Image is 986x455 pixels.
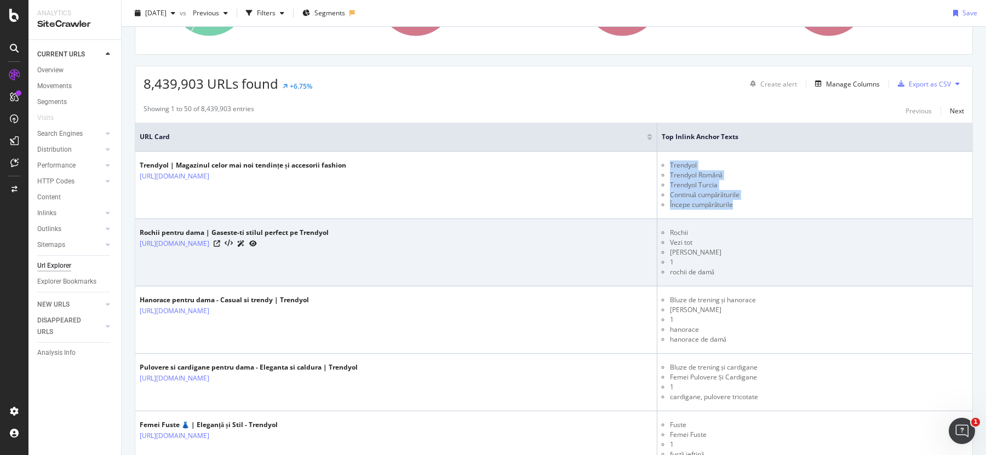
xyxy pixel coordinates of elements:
li: Bluze de trening și cardigane [670,362,968,372]
a: DISAPPEARED URLS [37,315,102,338]
div: Femei Fuste 👗 | Eleganță și Stil - Trendyol [140,420,278,430]
div: Next [950,106,964,116]
div: Export as CSV [909,79,951,89]
text: 99.5% [407,21,426,28]
a: NEW URLS [37,299,102,310]
li: [PERSON_NAME] [670,247,968,257]
div: Overview [37,65,64,76]
div: Outlinks [37,223,61,235]
div: Create alert [760,79,797,89]
a: Search Engines [37,128,102,140]
div: Pulovere si cardigane pentru dama - Eleganta si caldura | Trendyol [140,362,358,372]
div: CURRENT URLS [37,49,85,60]
a: Sitemaps [37,239,102,251]
li: [PERSON_NAME] [670,305,968,315]
a: Performance [37,160,102,171]
button: Next [950,104,964,117]
li: Femei Pulovere Și Cardigane [670,372,968,382]
a: Url Explorer [37,260,113,272]
li: 1 [670,382,968,392]
div: Previous [905,106,932,116]
button: View HTML Source [225,240,233,247]
a: HTTP Codes [37,176,102,187]
li: Continuă cumpărăturile [670,190,968,200]
div: Visits [37,112,54,124]
span: Segments [314,8,345,18]
li: hanorace de damă [670,335,968,344]
li: Trendyol Română [670,170,968,180]
li: 1 [670,440,968,450]
button: Previous [188,4,232,22]
span: 2025 Jul. 8th [145,8,167,18]
div: Movements [37,80,72,92]
li: Femei Fuste [670,430,968,440]
div: Sitemaps [37,239,65,251]
a: [URL][DOMAIN_NAME] [140,238,209,249]
div: Showing 1 to 50 of 8,439,903 entries [144,104,254,117]
div: +6.75% [290,82,312,91]
div: Analytics [37,9,112,18]
div: Distribution [37,144,72,155]
div: Url Explorer [37,260,71,272]
span: Previous [188,8,219,18]
li: Bluze de trening și hanorace [670,295,968,305]
div: Manage Columns [826,79,880,89]
li: Fuste [670,420,968,430]
a: Segments [37,96,113,108]
button: Filters [242,4,289,22]
a: Visit Online Page [214,240,220,247]
button: Manage Columns [811,77,880,90]
div: Rochii pentru dama | Gaseste-ti stilul perfect pe Trendyol [140,228,329,238]
span: Top Inlink Anchor Texts [662,132,951,142]
button: Segments [298,4,349,22]
a: [URL][DOMAIN_NAME] [140,430,209,441]
a: CURRENT URLS [37,49,102,60]
button: Export as CSV [893,75,951,93]
a: Inlinks [37,208,102,219]
a: Visits [37,112,65,124]
li: 1 [670,257,968,267]
li: 1 [670,315,968,325]
div: Content [37,192,61,203]
div: NEW URLS [37,299,70,310]
button: Previous [905,104,932,117]
button: Save [949,4,977,22]
li: rochii de damă [670,267,968,277]
div: Analysis Info [37,347,76,359]
a: Analysis Info [37,347,113,359]
span: 1 [971,418,980,427]
li: Trendyol Turcia [670,180,968,190]
a: Content [37,192,113,203]
li: cardigane, pulovere tricotate [670,392,968,402]
div: Search Engines [37,128,83,140]
button: Create alert [746,75,797,93]
text: 99.8% [819,21,838,28]
div: Explorer Bookmarks [37,276,96,287]
div: DISAPPEARED URLS [37,315,93,338]
div: SiteCrawler [37,18,112,31]
div: Segments [37,96,67,108]
text: 99.6% [614,21,632,28]
span: URL Card [140,132,644,142]
div: Hanorace pentru dama - Casual si trendy | Trendyol [140,295,309,305]
span: vs [180,8,188,18]
div: Performance [37,160,76,171]
div: Save [962,8,977,18]
iframe: Intercom live chat [949,418,975,444]
li: Vezi tot [670,238,968,247]
span: 8,439,903 URLs found [144,74,278,93]
div: Filters [257,8,276,18]
a: URL Inspection [249,238,257,249]
a: [URL][DOMAIN_NAME] [140,306,209,316]
a: Distribution [37,144,102,155]
a: Explorer Bookmarks [37,276,113,287]
a: Movements [37,80,113,92]
a: [URL][DOMAIN_NAME] [140,373,209,384]
a: Outlinks [37,223,102,235]
li: Rochii [670,228,968,238]
div: HTTP Codes [37,176,74,187]
li: Trendyol [670,160,968,170]
a: Overview [37,65,113,76]
div: Inlinks [37,208,56,219]
a: [URL][DOMAIN_NAME] [140,171,209,182]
